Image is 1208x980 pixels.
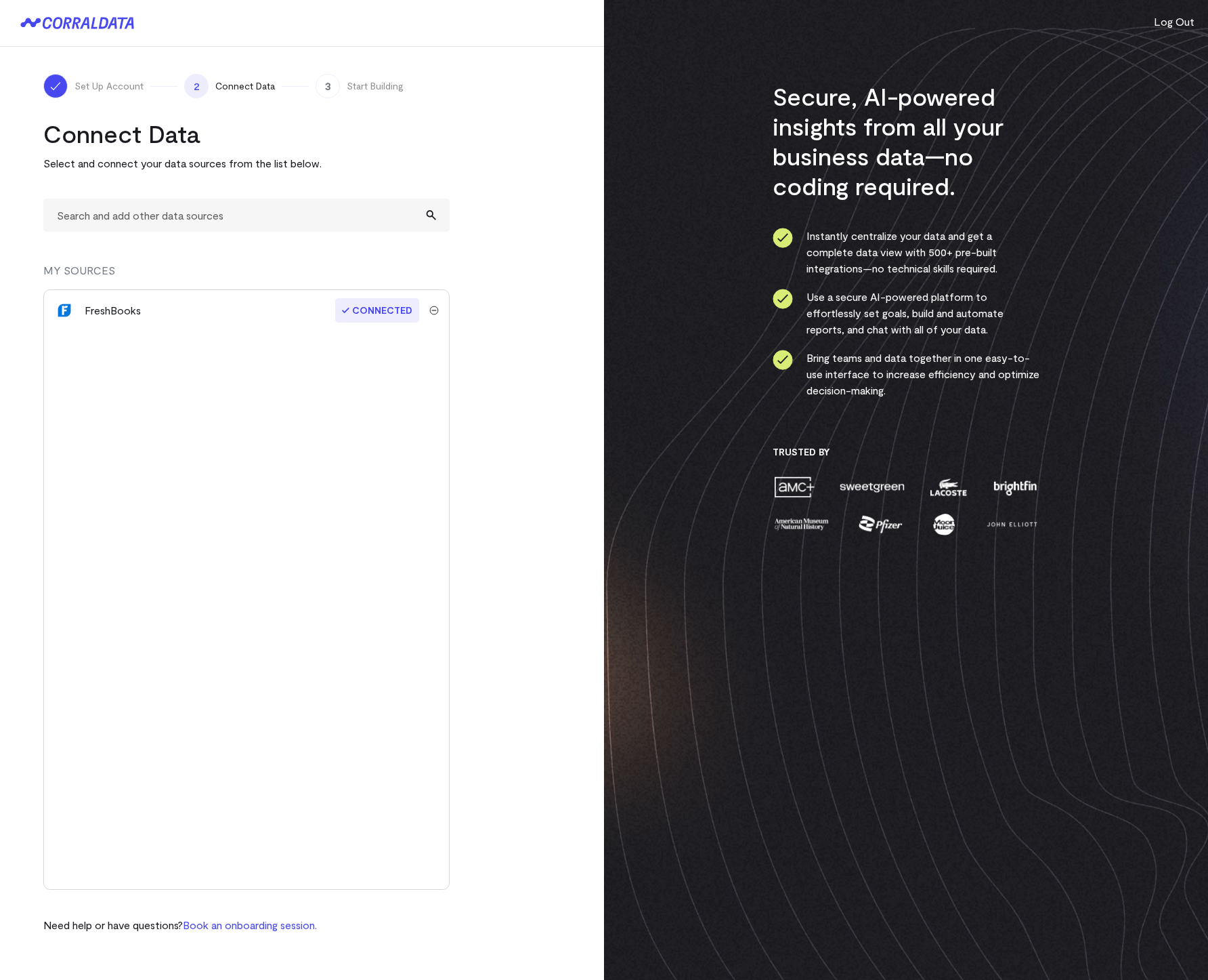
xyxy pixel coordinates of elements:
img: ico-check-circle-4b19435c.svg [773,228,793,248]
h3: Trusted By [773,446,1040,458]
span: 2 [184,74,209,98]
li: Bring teams and data together in one easy-to-use interface to increase efficiency and optimize de... [773,350,1040,399]
img: ico-check-circle-4b19435c.svg [773,289,793,309]
p: Select and connect your data sources from the list below. [43,155,450,171]
a: Book an onboarding session. [183,918,317,931]
img: sweetgreen-1d1fb32c.png [838,475,906,499]
span: Start Building [347,79,404,93]
img: amnh-5afada46.png [773,512,831,536]
div: MY SOURCES [43,262,450,289]
li: Use a secure AI-powered platform to effortlessly set goals, build and automate reports, and chat ... [773,289,1040,338]
span: Set Up Account [74,79,144,93]
img: ico-check-white-5ff98cb1.svg [49,79,62,93]
h2: Connect Data [43,119,450,148]
img: moon-juice-c312e729.png [930,512,957,536]
img: pfizer-e137f5fc.png [857,512,904,536]
span: Connect Data [215,79,275,93]
img: trash-40e54a27.svg [429,306,439,315]
button: Log Out [1154,14,1194,30]
img: amc-0b11a8f1.png [773,475,816,499]
span: Connected [335,298,419,323]
img: john-elliott-25751c40.png [985,512,1039,536]
img: lacoste-7a6b0538.png [928,475,968,499]
h3: Secure, AI-powered insights from all your business data—no coding required. [773,81,1040,201]
p: Need help or have questions? [43,917,317,933]
input: Search and add other data sources [43,199,450,232]
div: FreshBooks [85,302,141,319]
img: ico-check-circle-4b19435c.svg [773,350,793,370]
span: 3 [316,74,340,98]
li: Instantly centralize your data and get a complete data view with 500+ pre-built integrations—no t... [773,228,1040,277]
img: brightfin-a251e171.png [991,475,1039,499]
img: freshbooks-a203f216.svg [53,300,75,321]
